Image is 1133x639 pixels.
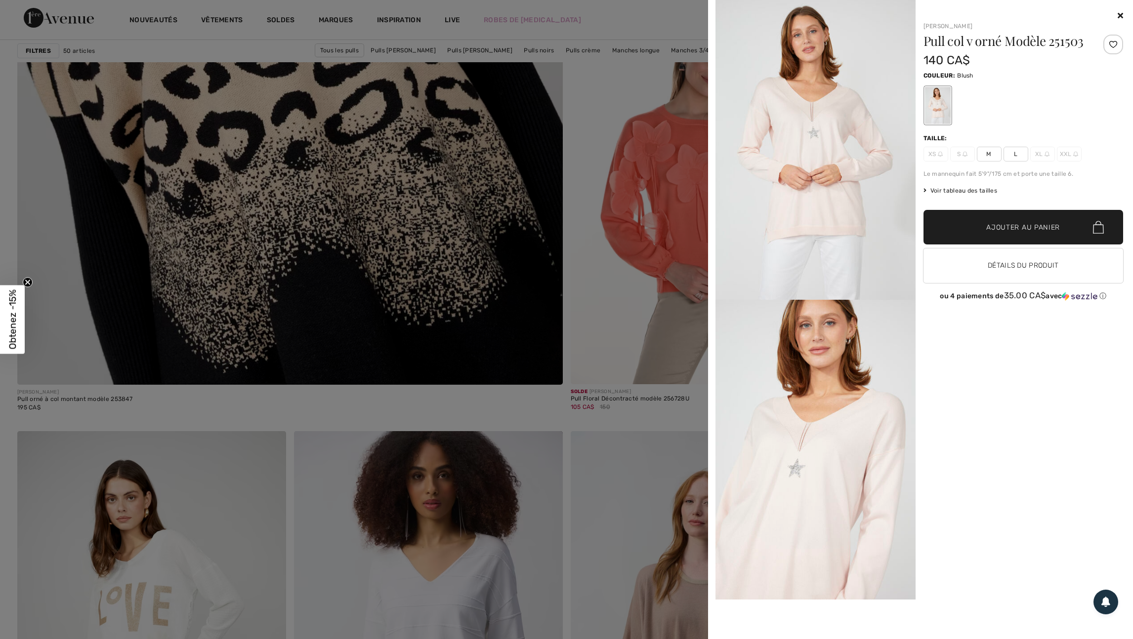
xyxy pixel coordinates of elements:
[923,147,948,161] span: XS
[923,35,1090,47] h1: Pull col v orné Modèle 251503
[923,72,955,79] span: Couleur:
[957,72,973,79] span: Blush
[924,87,950,124] div: Blush
[715,300,916,599] img: frank-lyman-tops-blush_251503_3_e070_search.jpg
[938,152,943,157] img: ring-m.svg
[923,186,998,195] span: Voir tableau des tailles
[7,290,18,350] span: Obtenez -15%
[1062,292,1097,301] img: Sezzle
[950,147,975,161] span: S
[923,210,1124,244] button: Ajouter au panier
[977,147,1002,161] span: M
[1045,152,1049,157] img: ring-m.svg
[23,7,42,16] span: Aide
[923,169,1124,178] div: Le mannequin fait 5'9"/175 cm et porte une taille 6.
[1004,147,1028,161] span: L
[1073,152,1078,157] img: ring-m.svg
[923,134,949,143] div: Taille:
[1004,290,1046,300] span: 35.00 CA$
[923,53,970,67] span: 140 CA$
[923,248,1124,283] button: Détails du produit
[923,291,1124,304] div: ou 4 paiements de35.00 CA$avecSezzle Cliquez pour en savoir plus sur Sezzle
[923,291,1124,301] div: ou 4 paiements de avec
[1030,147,1055,161] span: XL
[986,222,1060,233] span: Ajouter au panier
[1093,221,1104,234] img: Bag.svg
[1057,147,1082,161] span: XXL
[963,152,967,157] img: ring-m.svg
[923,23,973,30] a: [PERSON_NAME]
[23,278,33,287] button: Close teaser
